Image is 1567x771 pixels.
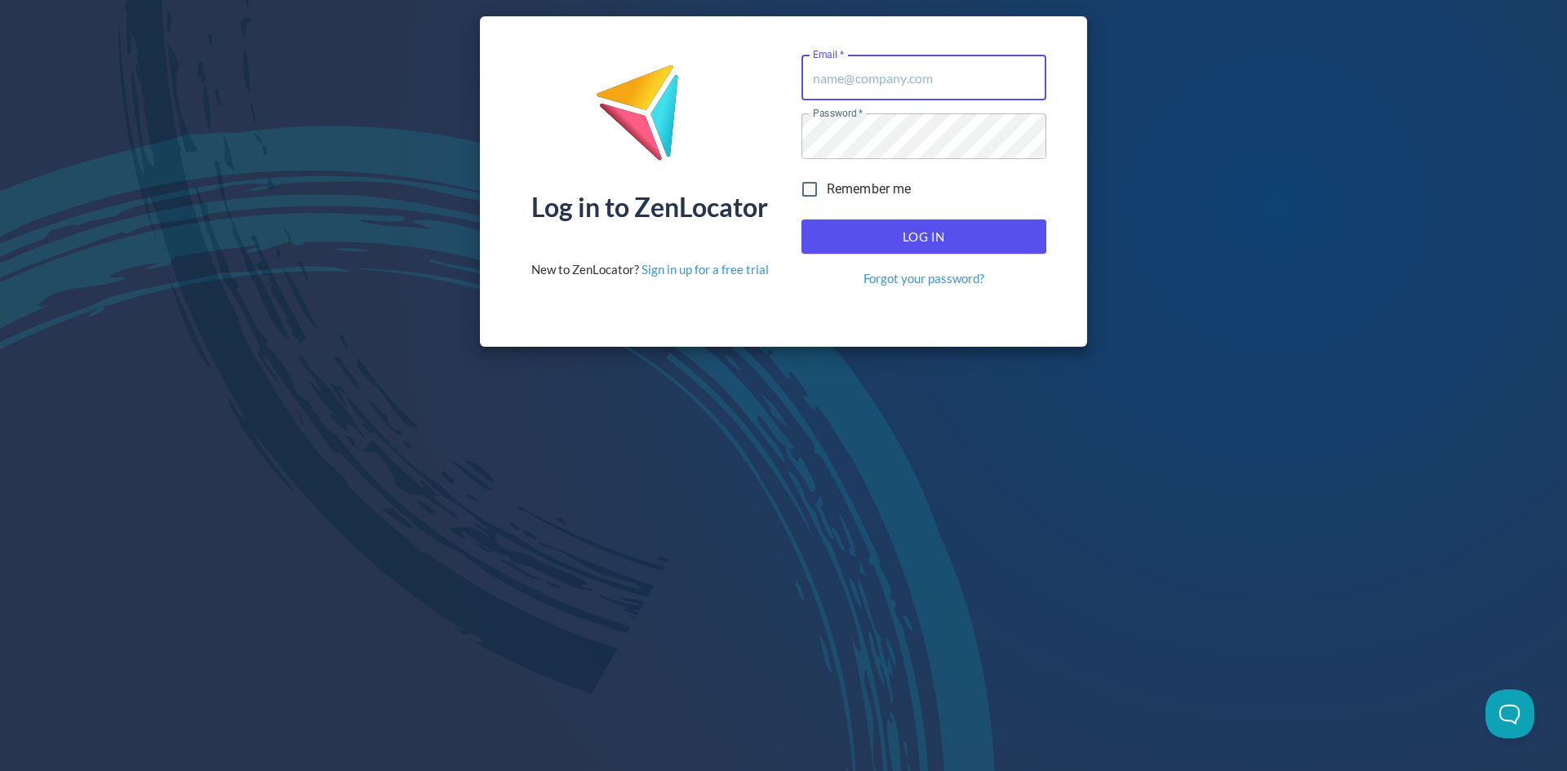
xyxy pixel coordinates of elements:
a: Sign in up for a free trial [641,262,769,277]
a: Forgot your password? [863,270,984,287]
input: name@company.com [801,55,1046,100]
img: ZenLocator [595,64,704,174]
div: New to ZenLocator? [531,261,769,278]
span: Remember me [827,179,912,199]
div: Log in to ZenLocator [531,194,768,220]
button: Log In [801,219,1046,254]
span: Log In [819,226,1028,247]
iframe: Toggle Customer Support [1485,689,1534,738]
